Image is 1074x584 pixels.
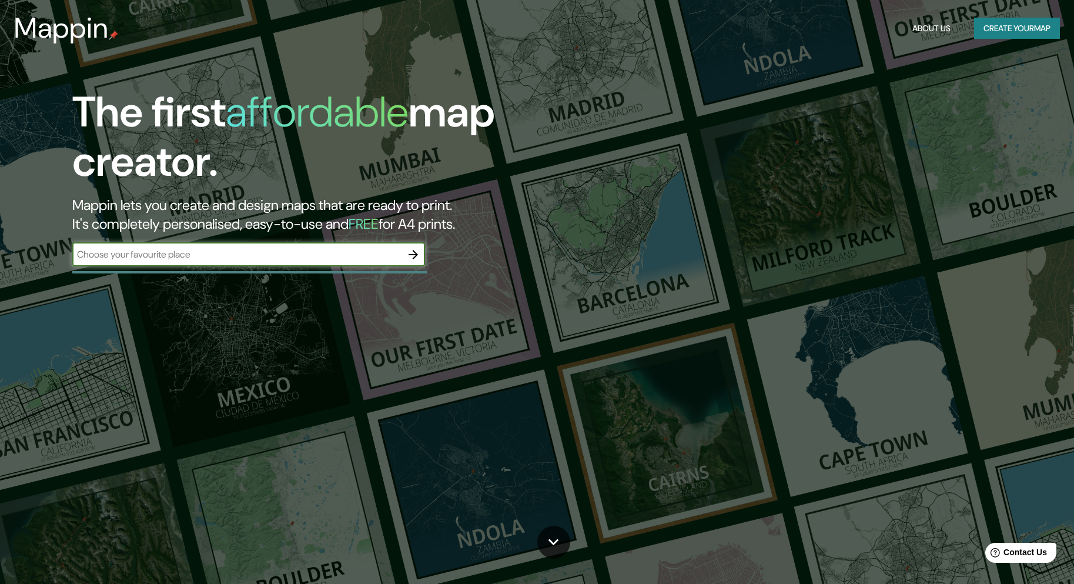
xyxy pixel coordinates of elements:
img: mappin-pin [109,31,118,40]
button: About Us [908,18,955,39]
h1: The first map creator. [72,88,610,196]
iframe: Help widget launcher [969,538,1061,571]
h3: Mappin [14,12,109,45]
h1: affordable [226,85,409,139]
button: Create yourmap [974,18,1060,39]
h2: Mappin lets you create and design maps that are ready to print. It's completely personalised, eas... [72,196,610,233]
input: Choose your favourite place [72,248,402,261]
h5: FREE [349,215,379,233]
